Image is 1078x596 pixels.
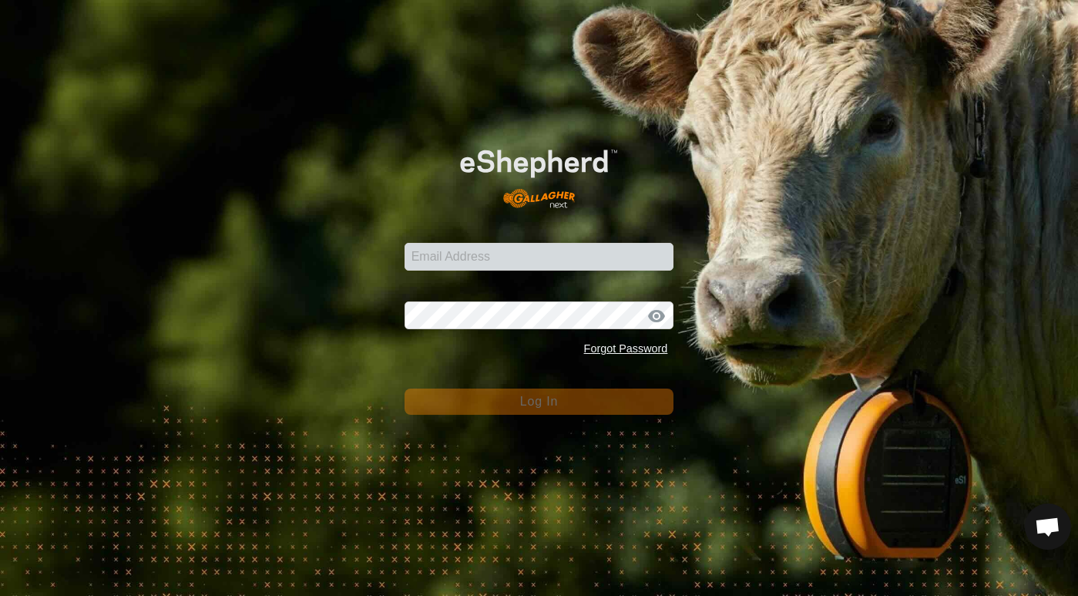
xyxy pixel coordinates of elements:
[405,389,674,415] button: Log In
[520,395,558,408] span: Log In
[584,342,668,355] a: Forgot Password
[405,243,674,271] input: Email Address
[1025,503,1071,550] div: Open chat
[432,127,647,219] img: E-shepherd Logo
